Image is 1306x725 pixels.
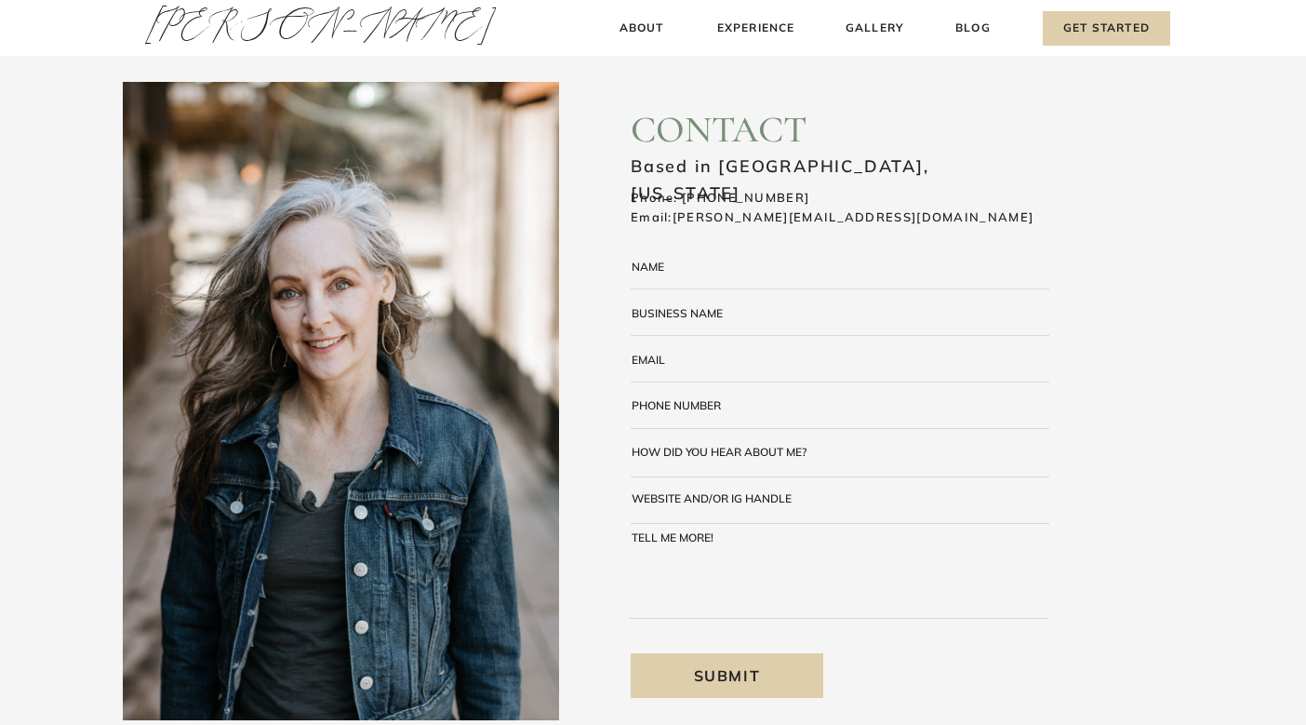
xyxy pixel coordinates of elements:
[632,354,682,366] div: email
[632,492,799,503] div: website and/or ig handle
[673,209,1033,224] a: [PERSON_NAME][EMAIL_ADDRESS][DOMAIN_NAME]
[714,19,797,38] a: Experience
[632,399,751,410] div: Phone number
[631,154,1013,170] h3: Based in [GEOGRAPHIC_DATA], [US_STATE]
[631,188,1088,228] h3: Phone: [PHONE_NUMBER] Email:
[844,19,906,38] a: Gallery
[632,261,673,273] div: Name
[632,307,759,318] div: business name
[632,446,818,457] div: how did you hear about me?
[631,653,823,698] a: Submit
[632,531,751,543] div: tell me more!
[614,19,669,38] a: About
[1043,11,1170,46] a: Get Started
[631,107,1045,149] h2: contact
[952,19,994,38] a: Blog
